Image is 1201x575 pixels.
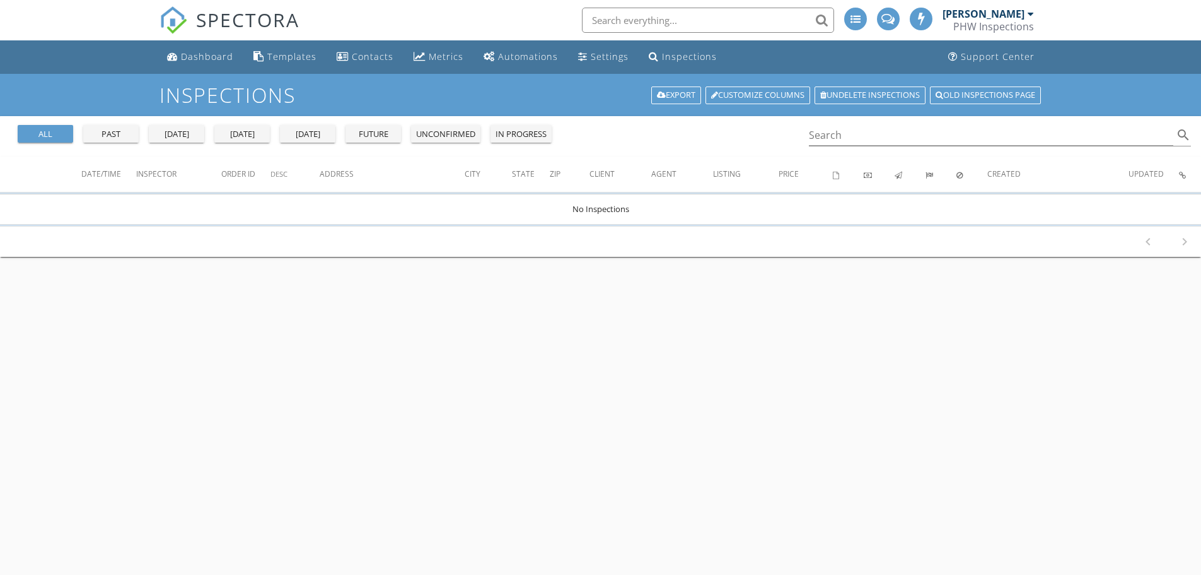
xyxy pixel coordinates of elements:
span: Desc [270,169,287,179]
th: Price: Not sorted. [779,157,833,192]
span: Order ID [221,169,255,179]
span: State [512,169,535,179]
a: Old inspections page [930,86,1041,104]
div: Contacts [352,50,393,62]
span: Agent [651,169,676,179]
span: Date/Time [81,169,121,179]
div: past [88,128,134,141]
span: Inspector [136,169,177,179]
button: in progress [490,125,552,143]
div: Templates [267,50,316,62]
div: future [351,128,396,141]
div: Dashboard [181,50,233,62]
a: Inspections [644,45,722,69]
div: Metrics [429,50,463,62]
i: search [1176,127,1191,143]
div: in progress [496,128,547,141]
span: Address [320,169,354,179]
a: Contacts [332,45,398,69]
button: [DATE] [149,125,204,143]
div: PHW Inspections [953,20,1034,33]
th: Client: Not sorted. [589,157,651,192]
th: Order ID: Not sorted. [221,157,270,192]
th: Published: Not sorted. [895,157,925,192]
th: Zip: Not sorted. [550,157,589,192]
span: SPECTORA [196,6,299,33]
span: Zip [550,169,560,179]
th: City: Not sorted. [465,157,512,192]
th: Submitted: Not sorted. [925,157,956,192]
th: Updated: Not sorted. [1128,157,1179,192]
div: [DATE] [285,128,330,141]
a: Dashboard [162,45,238,69]
th: Address: Not sorted. [320,157,465,192]
th: Agreements signed: Not sorted. [833,157,864,192]
th: Canceled: Not sorted. [956,157,987,192]
th: Desc: Not sorted. [270,157,320,192]
button: past [83,125,139,143]
div: Support Center [961,50,1035,62]
div: all [23,128,68,141]
div: Automations [498,50,558,62]
button: unconfirmed [411,125,480,143]
div: [DATE] [154,128,199,141]
a: Settings [573,45,634,69]
th: Inspection Details: Not sorted. [1179,157,1201,192]
th: State: Not sorted. [512,157,550,192]
a: Undelete inspections [815,86,925,104]
span: City [465,169,480,179]
input: Search [809,125,1174,146]
h1: Inspections [160,84,1042,106]
a: Templates [248,45,322,69]
div: Inspections [662,50,717,62]
th: Date/Time: Not sorted. [81,157,136,192]
th: Listing: Not sorted. [713,157,779,192]
div: [PERSON_NAME] [943,8,1024,20]
th: Inspector: Not sorted. [136,157,221,192]
th: Created: Not sorted. [987,157,1128,192]
th: Paid: Not sorted. [864,157,895,192]
span: Created [987,169,1021,179]
a: Metrics [409,45,468,69]
a: Automations (Advanced) [479,45,563,69]
a: SPECTORA [160,17,299,44]
button: future [345,125,401,143]
a: Export [651,86,701,104]
button: [DATE] [280,125,335,143]
a: Customize Columns [705,86,810,104]
img: The Best Home Inspection Software - Spectora [160,6,187,34]
input: Search everything... [582,8,834,33]
a: Support Center [943,45,1040,69]
div: Settings [591,50,629,62]
th: Agent: Not sorted. [651,157,713,192]
button: [DATE] [214,125,270,143]
div: unconfirmed [416,128,475,141]
span: Price [779,169,799,179]
button: all [18,125,73,143]
div: [DATE] [219,128,265,141]
span: Client [589,169,615,179]
span: Updated [1128,169,1164,179]
span: Listing [713,169,741,179]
